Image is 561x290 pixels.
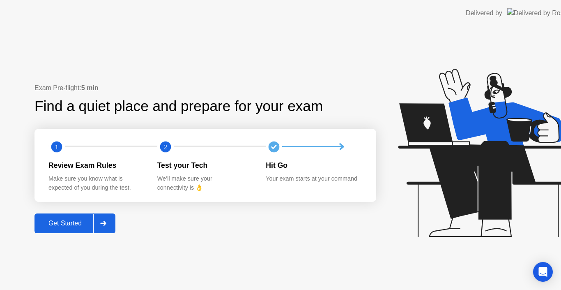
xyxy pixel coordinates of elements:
[533,262,553,282] div: Open Intercom Messenger
[266,174,361,183] div: Your exam starts at your command
[157,160,253,171] div: Test your Tech
[266,160,361,171] div: Hit Go
[34,83,376,93] div: Exam Pre-flight:
[81,84,99,91] b: 5 min
[34,95,324,117] div: Find a quiet place and prepare for your exam
[48,174,144,192] div: Make sure you know what is expected of you during the test.
[157,174,253,192] div: We’ll make sure your connectivity is 👌
[164,143,167,151] text: 2
[37,220,93,227] div: Get Started
[55,143,58,151] text: 1
[48,160,144,171] div: Review Exam Rules
[34,213,115,233] button: Get Started
[466,8,502,18] div: Delivered by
